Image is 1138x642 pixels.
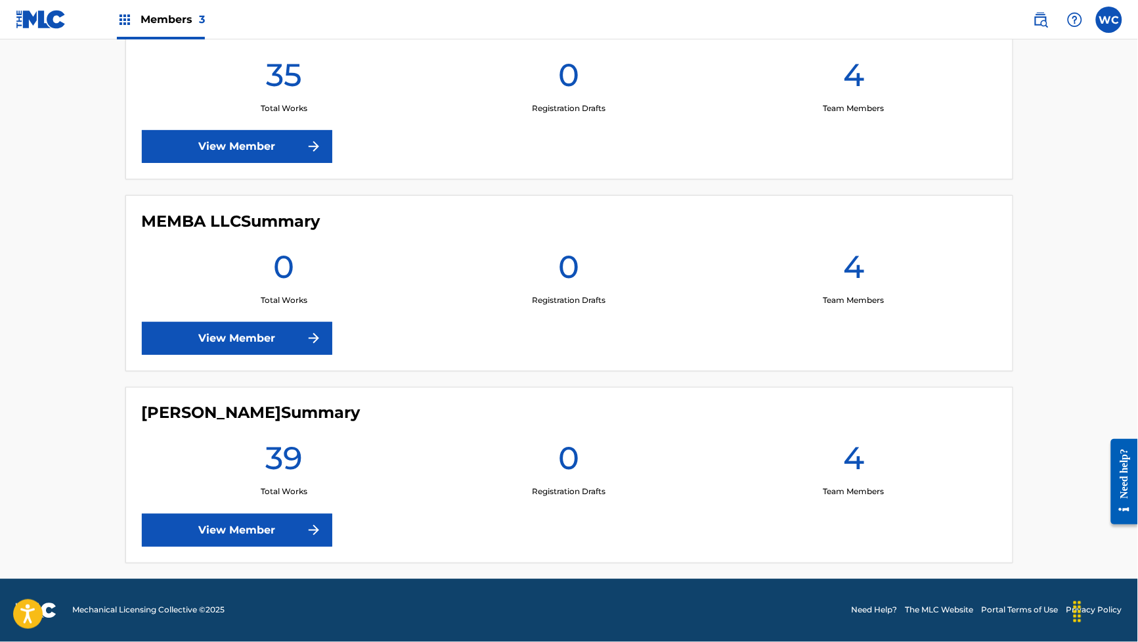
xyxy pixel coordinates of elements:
h1: 4 [843,439,864,486]
h1: 0 [558,55,579,103]
p: Team Members [823,294,885,306]
p: Team Members [823,486,885,498]
h1: 4 [843,247,864,294]
a: Need Help? [852,605,898,616]
p: Total Works [261,486,307,498]
p: Registration Drafts [532,486,605,498]
p: Total Works [261,103,307,114]
img: f7272a7cc735f4ea7f67.svg [306,139,322,154]
span: 3 [199,13,205,26]
h1: 4 [843,55,864,103]
a: Public Search [1028,7,1054,33]
a: Privacy Policy [1066,605,1122,616]
img: search [1033,12,1049,28]
a: The MLC Website [906,605,974,616]
p: Registration Drafts [532,103,605,114]
h1: 0 [558,247,579,294]
img: f7272a7cc735f4ea7f67.svg [306,331,322,346]
img: Top Rightsholders [117,12,133,28]
a: View Member [142,322,332,355]
img: MLC Logo [16,10,66,29]
img: f7272a7cc735f4ea7f67.svg [306,522,322,538]
h1: 0 [558,439,579,486]
h1: 39 [265,439,303,486]
img: help [1067,12,1083,28]
a: View Member [142,514,332,547]
p: Total Works [261,294,307,306]
h1: 35 [266,55,302,103]
div: Help [1062,7,1088,33]
h4: MEMBA LLC [142,212,320,231]
span: Mechanical Licensing Collective © 2025 [72,605,225,616]
iframe: Resource Center [1101,428,1138,534]
h1: 0 [273,247,294,294]
iframe: Chat Widget [1072,579,1138,642]
span: Members [141,12,205,27]
p: Team Members [823,103,885,114]
p: Registration Drafts [532,294,605,306]
img: logo [16,603,56,618]
a: Portal Terms of Use [982,605,1059,616]
h4: WILLIAM CURRY [142,403,361,423]
div: Drag [1067,592,1088,631]
a: View Member [142,130,332,163]
div: User Menu [1096,7,1122,33]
